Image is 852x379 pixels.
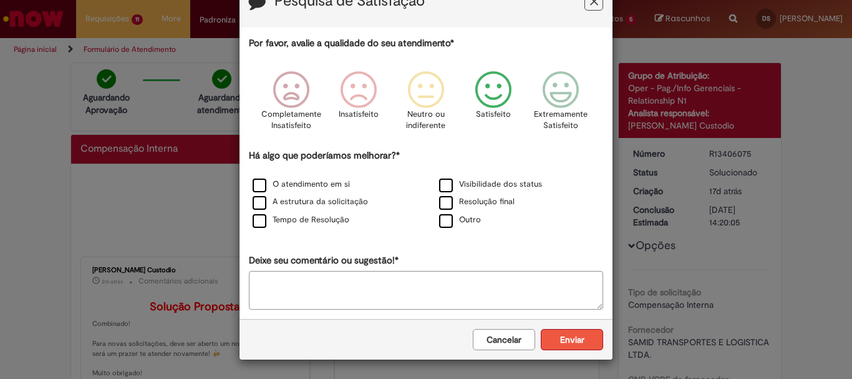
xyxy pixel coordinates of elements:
label: Visibilidade dos status [439,179,542,190]
label: Outro [439,214,481,226]
label: Resolução final [439,196,515,208]
label: Tempo de Resolução [253,214,349,226]
p: Extremamente Satisfeito [534,109,588,132]
p: Neutro ou indiferente [404,109,448,132]
label: Por favor, avalie a qualidade do seu atendimento* [249,37,454,50]
p: Insatisfeito [339,109,379,121]
div: Neutro ou indiferente [394,62,458,147]
button: Cancelar [473,329,535,350]
p: Completamente Insatisfeito [261,109,321,132]
p: Satisfeito [476,109,511,121]
button: Enviar [541,329,603,350]
div: Há algo que poderíamos melhorar?* [249,149,603,230]
label: O atendimento em si [253,179,350,190]
div: Insatisfeito [327,62,390,147]
div: Completamente Insatisfeito [259,62,322,147]
div: Satisfeito [462,62,525,147]
div: Extremamente Satisfeito [529,62,593,147]
label: Deixe seu comentário ou sugestão!* [249,254,399,267]
label: A estrutura da solicitação [253,196,368,208]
